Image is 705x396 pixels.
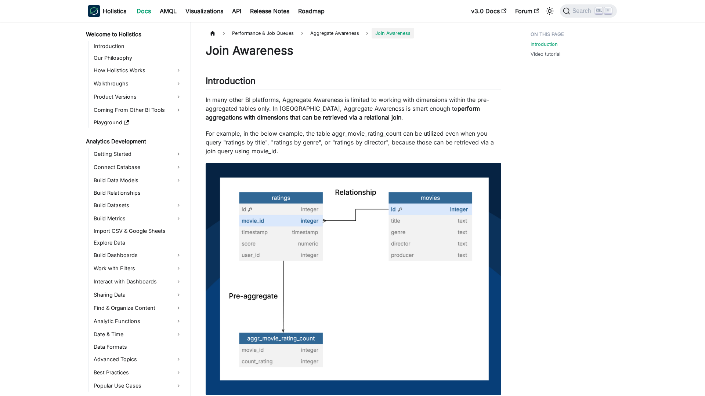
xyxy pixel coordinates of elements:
[91,353,184,365] a: Advanced Topics
[88,5,100,17] img: Holistics
[91,175,184,186] a: Build Data Models
[206,95,501,122] p: In many other BI platforms, Aggregate Awareness is limited to working with dimensions within the ...
[206,28,220,38] a: Home page
[91,302,184,314] a: Find & Organize Content
[84,29,184,40] a: Welcome to Holistics
[91,117,184,128] a: Playground
[91,41,184,51] a: Introduction
[560,4,617,18] button: Search (Ctrl+K)
[91,367,184,378] a: Best Practices
[294,5,329,17] a: Roadmap
[84,136,184,147] a: Analytics Development
[206,28,501,38] nav: Breadcrumbs
[91,289,184,301] a: Sharing Data
[88,5,126,17] a: HolisticsHolistics
[91,148,184,160] a: Getting Started
[91,78,184,89] a: Walkthroughs
[91,161,184,173] a: Connect Database
[91,65,184,76] a: How Holistics Works
[91,380,184,392] a: Popular Use Cases
[155,5,181,17] a: AMQL
[544,5,556,17] button: Switch between dark and light mode (currently light mode)
[206,163,501,395] img: Highlights - Join Awareness
[228,5,246,17] a: API
[206,76,501,89] h2: Introduction
[372,28,414,38] span: Join Awareness
[91,329,184,340] a: Date & Time
[91,188,184,198] a: Build Relationships
[91,315,184,327] a: Analytic Functions
[132,5,155,17] a: Docs
[307,28,363,38] span: Aggregate Awareness
[91,213,184,224] a: Build Metrics
[91,53,184,63] a: Our Philosophy
[91,199,184,211] a: Build Datasets
[228,28,297,38] span: Performance & Job Queues
[91,226,184,236] a: Import CSV & Google Sheets
[246,5,294,17] a: Release Notes
[604,7,612,14] kbd: K
[91,249,184,261] a: Build Dashboards
[181,5,228,17] a: Visualizations
[103,7,126,15] b: Holistics
[206,129,501,155] p: For example, in the below example, the table aggr_movie_rating_count can be utilized even when yo...
[570,8,596,14] span: Search
[91,342,184,352] a: Data Formats
[81,22,191,396] nav: Docs sidebar
[91,238,184,248] a: Explore Data
[511,5,543,17] a: Forum
[531,41,558,48] a: Introduction
[467,5,511,17] a: v3.0 Docs
[91,91,184,103] a: Product Versions
[91,263,184,274] a: Work with Filters
[206,43,501,58] h1: Join Awareness
[531,51,560,58] a: Video tutorial
[91,276,184,287] a: Interact with Dashboards
[91,104,184,116] a: Coming From Other BI Tools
